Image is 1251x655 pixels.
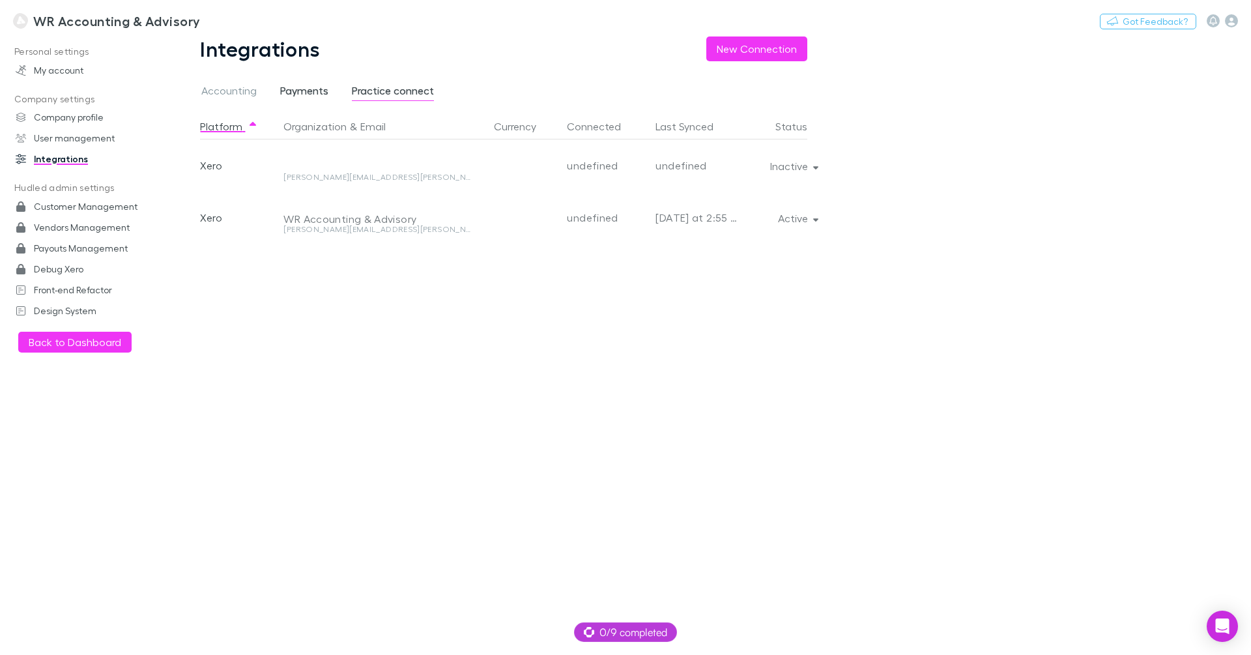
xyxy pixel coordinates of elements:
[200,139,278,192] div: Xero
[3,196,166,217] a: Customer Management
[3,91,166,108] p: Company settings
[3,128,166,149] a: User management
[283,226,470,233] div: [PERSON_NAME][EMAIL_ADDRESS][PERSON_NAME][PERSON_NAME][DOMAIN_NAME]
[200,113,258,139] button: Platform
[3,217,166,238] a: Vendors Management
[655,139,739,192] div: undefined
[760,157,827,175] button: Inactive
[283,212,470,226] div: WR Accounting & Advisory
[567,139,645,192] div: undefined
[352,84,434,101] span: Practice connect
[13,13,28,29] img: WR Accounting & Advisory's Logo
[280,84,328,101] span: Payments
[3,107,166,128] a: Company profile
[283,173,470,181] div: [PERSON_NAME][EMAIL_ADDRESS][PERSON_NAME][PERSON_NAME][DOMAIN_NAME]
[200,192,278,244] div: Xero
[5,5,208,36] a: WR Accounting & Advisory
[1207,611,1238,642] div: Open Intercom Messenger
[3,180,166,196] p: Hudled admin settings
[567,192,645,244] div: undefined
[3,60,166,81] a: My account
[655,192,739,244] div: [DATE] at 2:55 AM
[3,300,166,321] a: Design System
[775,113,823,139] button: Status
[3,280,166,300] a: Front-end Refactor
[33,13,200,29] h3: WR Accounting & Advisory
[3,259,166,280] a: Debug Xero
[283,113,347,139] button: Organization
[768,209,827,227] button: Active
[706,36,807,61] button: New Connection
[655,113,729,139] button: Last Synced
[200,36,320,61] h1: Integrations
[360,113,386,139] button: Email
[1100,14,1196,29] button: Got Feedback?
[494,113,552,139] button: Currency
[3,149,166,169] a: Integrations
[3,44,166,60] p: Personal settings
[283,113,478,139] div: &
[567,113,637,139] button: Connected
[3,238,166,259] a: Payouts Management
[18,332,132,353] button: Back to Dashboard
[201,84,257,101] span: Accounting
